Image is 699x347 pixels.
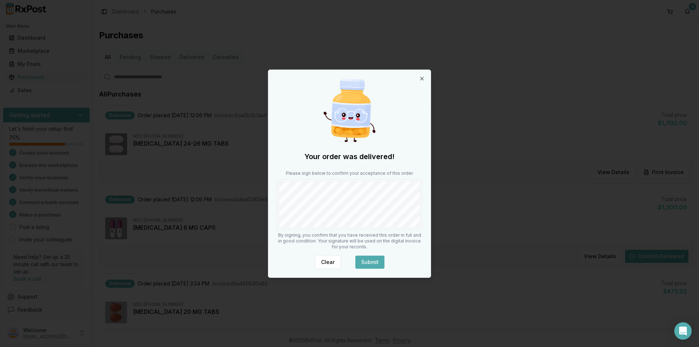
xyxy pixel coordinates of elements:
[355,256,384,269] button: Submit
[315,256,341,269] button: Clear
[277,232,422,250] p: By signing, you confirm that you have received this order in full and in good condition. Your sig...
[277,170,422,176] p: Please sign below to confirm your acceptance of this order.
[277,151,422,162] h2: Your order was delivered!
[315,76,384,146] img: Happy Pill Bottle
